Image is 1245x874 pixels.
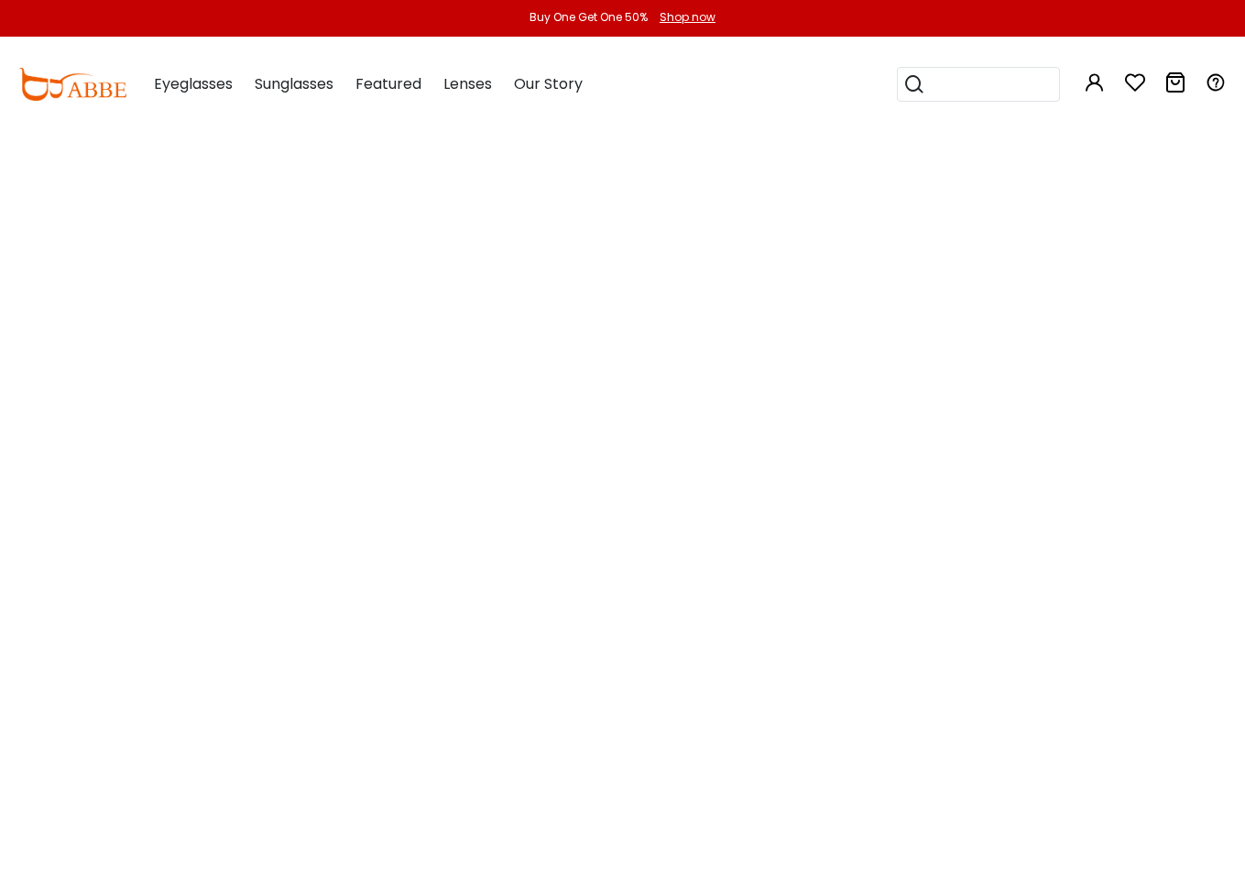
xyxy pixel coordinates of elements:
span: Featured [355,73,421,94]
img: abbeglasses.com [18,68,126,101]
span: Sunglasses [255,73,333,94]
span: Lenses [443,73,492,94]
span: Eyeglasses [154,73,233,94]
span: Our Story [514,73,583,94]
div: Buy One Get One 50% [530,9,648,26]
div: Shop now [660,9,715,26]
a: Shop now [650,9,715,25]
